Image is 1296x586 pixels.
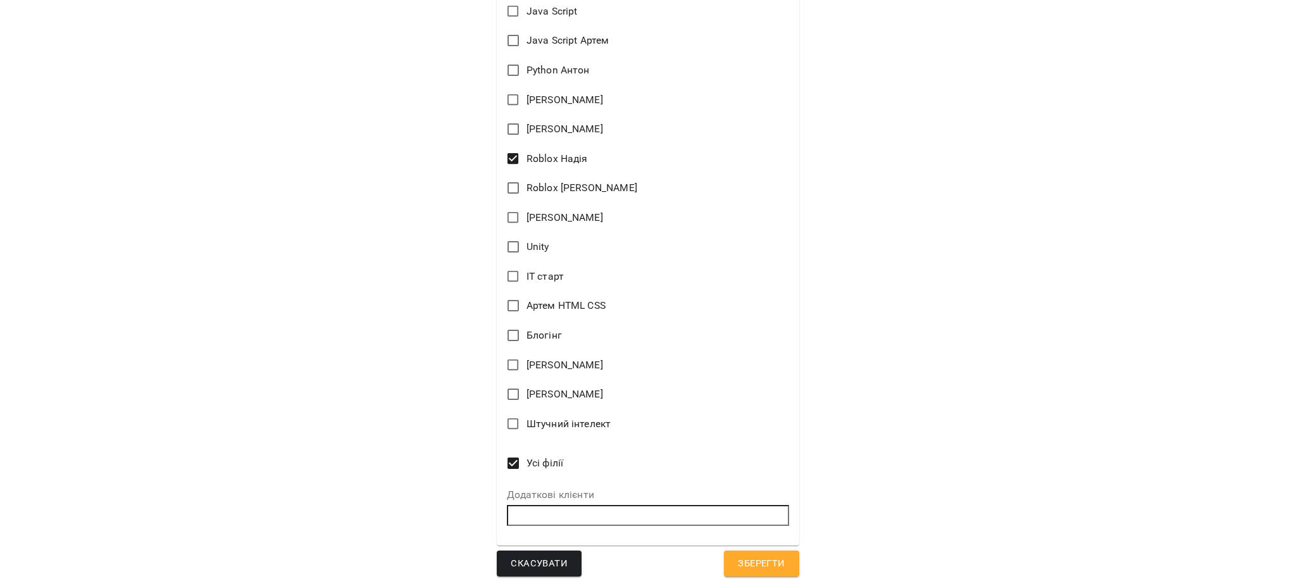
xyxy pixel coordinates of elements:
span: [PERSON_NAME] [526,122,603,137]
label: Додаткові клієнти [507,490,788,500]
span: [PERSON_NAME] [526,358,603,373]
span: Unity [526,239,549,254]
span: ІТ старт [526,269,564,284]
span: Java Script [526,4,578,19]
span: [PERSON_NAME] [526,92,603,108]
button: Зберегти [724,551,799,577]
span: [PERSON_NAME] [526,210,603,225]
span: Скасувати [511,556,568,572]
span: Зберегти [738,556,785,572]
span: Усі філії [526,456,563,471]
span: Артем HTML CSS [526,298,606,313]
span: Штучний інтелект [526,416,611,432]
span: [PERSON_NAME] [526,387,603,402]
span: Блогінг [526,328,562,343]
span: Roblox [PERSON_NAME] [526,180,637,196]
span: Python Антон [526,63,590,78]
button: Скасувати [497,551,582,577]
span: Roblox Надія [526,151,588,166]
span: Java Script Артем [526,33,609,48]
